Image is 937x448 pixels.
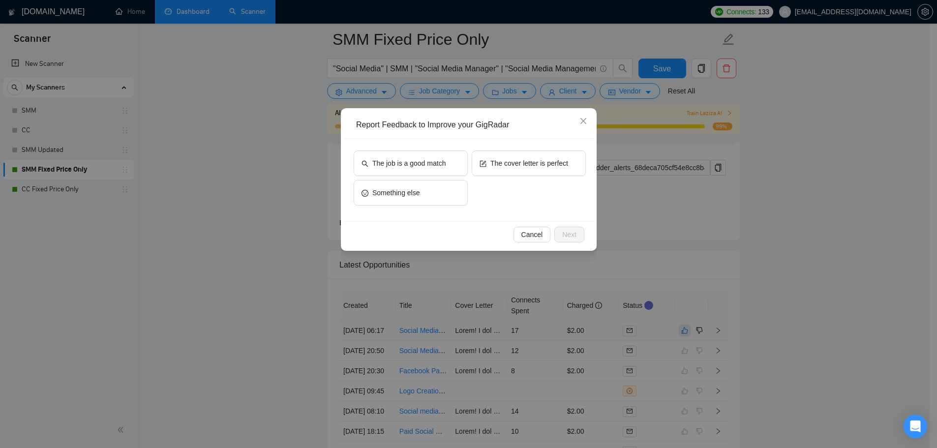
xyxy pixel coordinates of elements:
button: formThe cover letter is perfect [472,150,586,176]
span: form [480,159,486,167]
button: Next [554,227,584,242]
button: searchThe job is a good match [354,150,468,176]
button: Close [570,108,597,135]
span: close [579,117,587,125]
button: Cancel [513,227,550,242]
button: smileSomething else [354,180,468,206]
span: search [362,159,368,167]
div: Open Intercom Messenger [904,415,927,438]
span: Cancel [521,229,543,240]
span: smile [362,189,368,196]
span: The cover letter is perfect [490,158,568,169]
div: Report Feedback to Improve your GigRadar [356,119,588,130]
span: The job is a good match [372,158,446,169]
span: Something else [372,187,420,198]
